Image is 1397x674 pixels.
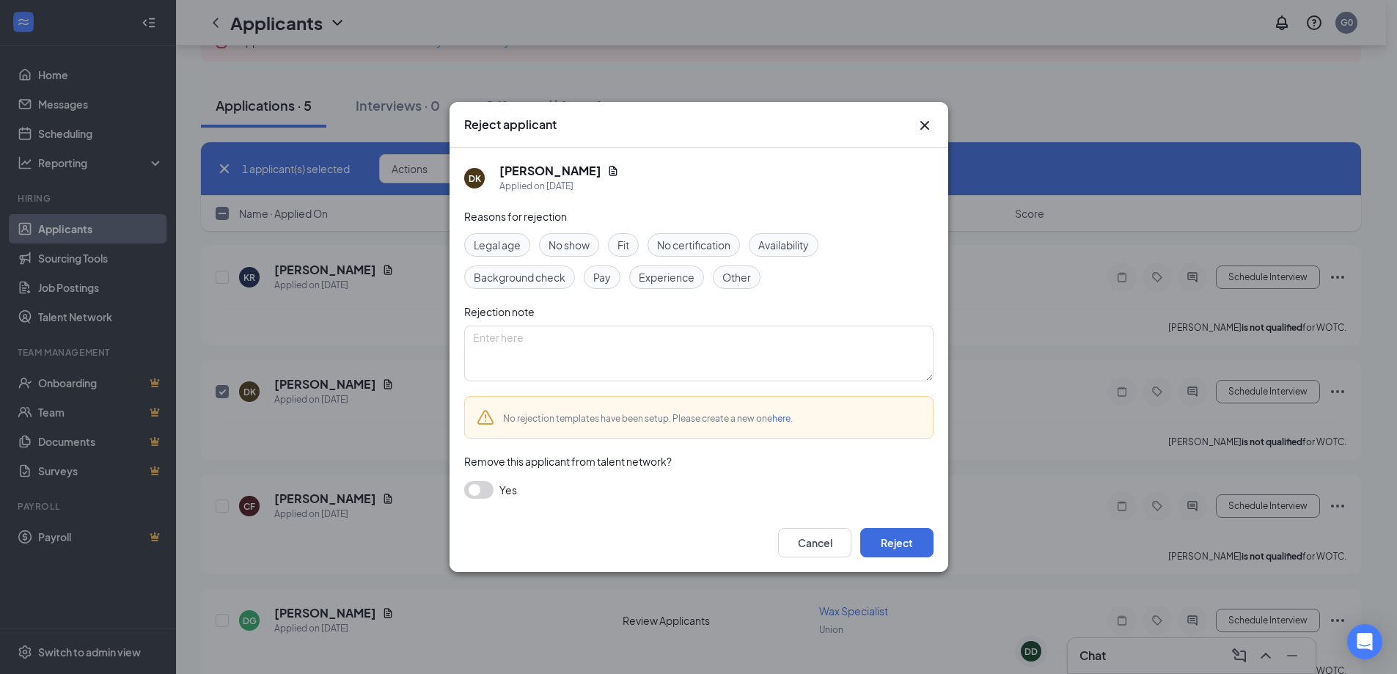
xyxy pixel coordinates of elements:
div: Applied on [DATE] [499,179,619,194]
span: Availability [758,237,809,253]
button: Cancel [778,528,851,557]
svg: Document [607,165,619,177]
span: Rejection note [464,305,535,318]
h5: [PERSON_NAME] [499,163,601,179]
span: No rejection templates have been setup. Please create a new one . [503,413,793,424]
span: Fit [617,237,629,253]
svg: Cross [916,117,934,134]
button: Reject [860,528,934,557]
span: Legal age [474,237,521,253]
a: here [772,413,791,424]
span: Reasons for rejection [464,210,567,223]
svg: Warning [477,409,494,426]
span: Background check [474,269,565,285]
span: No certification [657,237,730,253]
span: Yes [499,481,517,499]
span: Pay [593,269,611,285]
div: DK [468,172,480,185]
button: Close [916,117,934,134]
h3: Reject applicant [464,117,557,133]
span: No show [549,237,590,253]
span: Remove this applicant from talent network? [464,455,672,468]
div: Open Intercom Messenger [1347,624,1382,659]
span: Experience [639,269,694,285]
span: Other [722,269,751,285]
